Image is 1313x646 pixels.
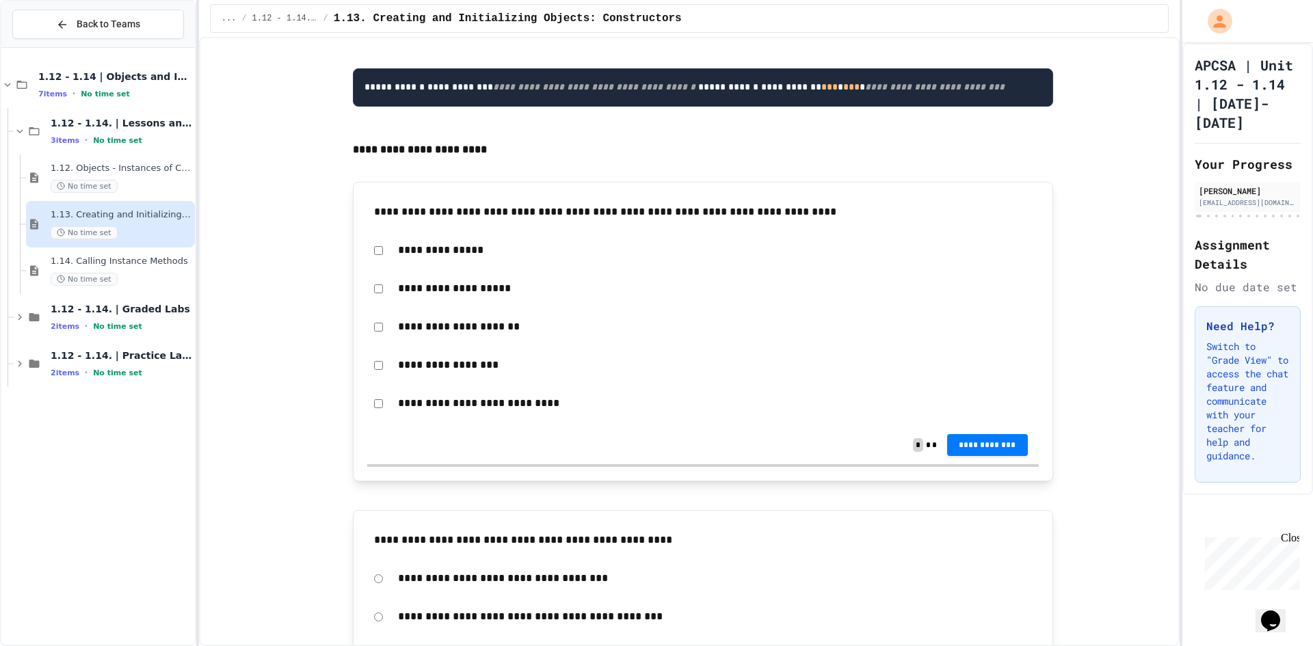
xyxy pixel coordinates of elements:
span: ... [222,13,237,24]
span: • [85,367,88,378]
span: No time set [93,322,142,331]
span: 1.13. Creating and Initializing Objects: Constructors [334,10,682,27]
span: • [85,135,88,146]
span: 3 items [51,136,79,145]
span: 2 items [51,368,79,377]
p: Switch to "Grade View" to access the chat feature and communicate with your teacher for help and ... [1206,340,1289,463]
span: No time set [93,368,142,377]
span: 1.12 - 1.14 | Objects and Instances of Classes [38,70,192,83]
span: 1.12 - 1.14. | Lessons and Notes [252,13,318,24]
span: 1.12 - 1.14. | Graded Labs [51,303,192,315]
h2: Your Progress [1195,154,1301,174]
span: 1.12. Objects - Instances of Classes [51,163,192,174]
span: 2 items [51,322,79,331]
h3: Need Help? [1206,318,1289,334]
div: No due date set [1195,279,1301,295]
div: [PERSON_NAME] [1199,185,1297,197]
span: / [323,13,328,24]
span: 1.12 - 1.14. | Lessons and Notes [51,117,192,129]
span: No time set [51,180,118,193]
iframe: chat widget [1256,591,1299,632]
span: 1.13. Creating and Initializing Objects: Constructors [51,209,192,221]
span: No time set [51,226,118,239]
h1: APCSA | Unit 1.12 - 1.14 | [DATE]-[DATE] [1195,55,1301,132]
span: Back to Teams [77,17,140,31]
span: No time set [51,273,118,286]
button: Back to Teams [12,10,184,39]
div: My Account [1193,5,1236,37]
span: No time set [81,90,130,98]
span: 7 items [38,90,67,98]
span: 1.12 - 1.14. | Practice Labs [51,349,192,362]
span: • [72,88,75,99]
div: Chat with us now!Close [5,5,94,87]
h2: Assignment Details [1195,235,1301,273]
iframe: chat widget [1199,532,1299,590]
span: / [241,13,246,24]
span: • [85,321,88,332]
span: No time set [93,136,142,145]
div: [EMAIL_ADDRESS][DOMAIN_NAME] [1199,198,1297,208]
span: 1.14. Calling Instance Methods [51,256,192,267]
